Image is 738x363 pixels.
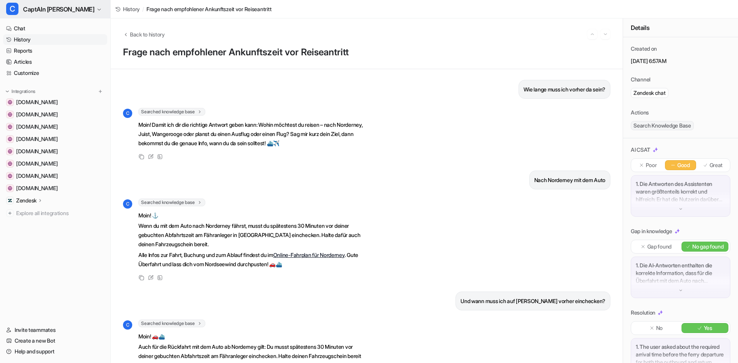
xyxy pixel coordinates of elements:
img: www.inselexpress.de [8,137,12,141]
p: Alle Infos zur Fahrt, Buchung und zum Ablauf findest du im . Gute Überfahrt und lass dich vom Nor... [138,250,363,269]
span: / [142,5,144,13]
a: Online-Fahrplan für Norderney [273,252,345,258]
button: Go to previous session [587,29,597,39]
a: www.frisonaut.de[DOMAIN_NAME] [3,97,107,108]
p: Integrations [12,88,35,94]
p: Moin! 🚗⛴️ [138,332,363,341]
p: Good [677,161,690,169]
span: [DOMAIN_NAME] [16,184,58,192]
span: [DOMAIN_NAME] [16,160,58,167]
span: [DOMAIN_NAME] [16,98,58,106]
p: AI CSAT [631,146,650,154]
a: www.inselparker.de[DOMAIN_NAME] [3,158,107,169]
a: Explore all integrations [3,208,107,219]
button: Back to history [123,30,165,38]
span: [DOMAIN_NAME] [16,111,58,118]
a: History [3,34,107,45]
p: Resolution [631,309,655,317]
p: 1. Die Antworten des Assistenten waren größtenteils korrekt und hilfreich: Er hat die Nutzerin da... [636,180,725,203]
img: menu_add.svg [98,89,103,94]
span: Back to history [130,30,165,38]
p: Actions [631,109,649,116]
a: Reports [3,45,107,56]
p: Und wann muss ich auf [PERSON_NAME] vorher einchecken? [460,297,605,306]
p: Moin! ⚓ [138,211,363,220]
img: down-arrow [678,288,683,293]
a: Help and support [3,346,107,357]
img: down-arrow [678,206,683,212]
span: C [6,3,18,15]
p: [DATE] 6:57AM [631,57,730,65]
span: C [123,109,132,118]
span: C [123,199,132,209]
p: Great [710,161,723,169]
img: explore all integrations [6,209,14,217]
span: History [123,5,140,13]
p: Gap in knowledge [631,227,672,235]
a: Create a new Bot [3,335,107,346]
span: Frage nach empfohlener Ankunftszeit vor Reiseantritt [146,5,271,13]
p: Poor [646,161,657,169]
a: Chat [3,23,107,34]
p: Moin! Damit ich dir die richtige Antwort geben kann: Wohin möchtest du reisen – nach Norderney, J... [138,120,363,148]
a: Customize [3,68,107,78]
span: Explore all integrations [16,207,104,219]
img: Zendesk [8,198,12,203]
span: [DOMAIN_NAME] [16,172,58,180]
img: Previous session [590,31,595,38]
p: Wie lange muss ich vorher da sein? [524,85,605,94]
a: www.nordsee-bike.de[DOMAIN_NAME] [3,171,107,181]
img: www.inselbus-norderney.de [8,186,12,191]
span: Searched knowledge base [138,199,205,206]
a: www.inselfaehre.de[DOMAIN_NAME] [3,109,107,120]
img: www.inselparker.de [8,161,12,166]
span: [DOMAIN_NAME] [16,123,58,131]
span: [DOMAIN_NAME] [16,148,58,155]
span: [DOMAIN_NAME] [16,135,58,143]
img: Next session [603,31,608,38]
img: www.inselfaehre.de [8,112,12,117]
img: www.nordsee-bike.de [8,174,12,178]
span: Searched knowledge base [138,108,205,116]
p: Zendesk chat [633,89,666,97]
span: C [123,320,132,330]
a: Articles [3,56,107,67]
a: www.inselbus-norderney.de[DOMAIN_NAME] [3,183,107,194]
img: www.inselflieger.de [8,149,12,154]
span: Search Knowledge Base [631,121,694,130]
p: Wenn du mit dem Auto nach Norderney fährst, musst du spätestens 30 Minuten vor deiner gebuchten A... [138,221,363,249]
p: No gap found [692,243,724,250]
p: Created on [631,45,657,53]
button: Go to next session [600,29,610,39]
a: History [115,5,140,13]
img: www.inseltouristik.de [8,124,12,129]
p: No [656,324,663,332]
a: Invite teammates [3,325,107,335]
img: www.frisonaut.de [8,100,12,104]
span: CaptAIn [PERSON_NAME] [23,4,95,15]
p: Channel [631,76,650,83]
span: Searched knowledge base [138,320,205,327]
img: expand menu [5,89,10,94]
a: www.inselexpress.de[DOMAIN_NAME] [3,134,107,144]
p: Yes [704,324,712,332]
p: 1. Die AI-Antworten enthalten die korrekte Information, dass für die Überfahrt mit dem Auto nach ... [636,262,725,285]
p: Gap found [647,243,672,250]
a: www.inselflieger.de[DOMAIN_NAME] [3,146,107,157]
a: www.inseltouristik.de[DOMAIN_NAME] [3,121,107,132]
button: Integrations [3,88,38,95]
div: Details [623,18,738,37]
p: Zendesk [16,197,37,204]
p: Nach Norderney mit dem Auto [534,176,605,185]
h1: Frage nach empfohlener Ankunftszeit vor Reiseantritt [123,47,610,58]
